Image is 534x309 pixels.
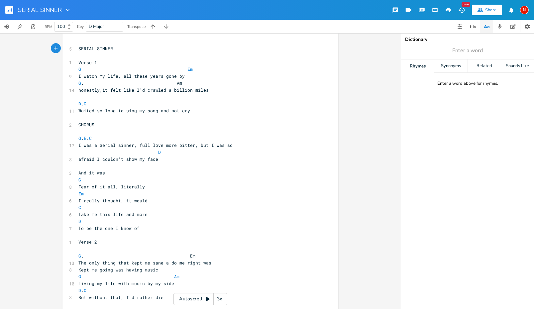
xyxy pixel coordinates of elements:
div: Transpose [127,25,146,29]
span: E [84,135,86,141]
span: afraid I couldn't show my face [78,156,158,162]
div: nadaluttienrico [520,6,529,14]
span: G [78,253,81,259]
span: Fear of it all, literally [78,184,145,190]
span: C [84,287,86,293]
span: Living my life with music by my side [78,280,174,286]
div: Sounds Like [501,59,534,73]
span: The only thing that kept me sane a do me right was [78,260,211,266]
div: Synonyms [434,59,467,73]
span: CHORUS [78,122,94,128]
div: Key [77,25,84,29]
span: . Am [78,80,182,86]
button: Share [472,5,502,15]
span: C [78,204,81,210]
span: D [158,149,161,155]
span: G [78,66,81,72]
div: Related [468,59,501,73]
div: Autoscroll [173,293,227,305]
div: 3x [214,293,226,305]
span: G [78,135,81,141]
span: SERIAL SINNER [78,46,113,51]
span: C [89,135,92,141]
span: Em [187,66,193,72]
span: C [84,101,86,107]
div: Dictionary [405,37,530,42]
span: But without that, I'd rather die [78,294,163,300]
button: New [455,4,468,16]
span: . [78,287,86,293]
span: . . [78,135,92,141]
span: Verse 2 [78,239,97,245]
span: Kept me going was having music [78,267,158,273]
span: Waited so long to sing my song and not cry [78,108,190,114]
span: . [78,101,86,107]
span: G [78,273,81,279]
span: I was a Serial sinner, full love more bitter, but I was so [78,142,233,148]
div: Share [485,7,496,13]
span: Take me this life and more [78,211,148,217]
div: Enter a word above for rhymes. [437,81,498,86]
div: BPM [45,25,52,29]
span: D [78,218,81,224]
span: honestly,it felt like I'd crawled a billion miles [78,87,209,93]
span: To be the one I know of [78,225,140,231]
span: G [78,177,81,183]
span: Enter a word [452,47,483,54]
div: Rhymes [401,59,434,73]
span: And it was [78,170,105,176]
span: Verse 1 [78,59,97,65]
span: Am [174,273,179,279]
span: D [78,287,81,293]
span: . Em [78,253,195,259]
span: D Major [89,24,104,30]
span: G [78,80,81,86]
span: Em [78,191,84,197]
span: SERIAL SINNER [18,7,62,13]
div: New [462,2,470,7]
span: I really thought, it would [78,198,148,204]
button: N [520,2,529,18]
span: I watch my life, all these years gone by [78,73,185,79]
span: D [78,101,81,107]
